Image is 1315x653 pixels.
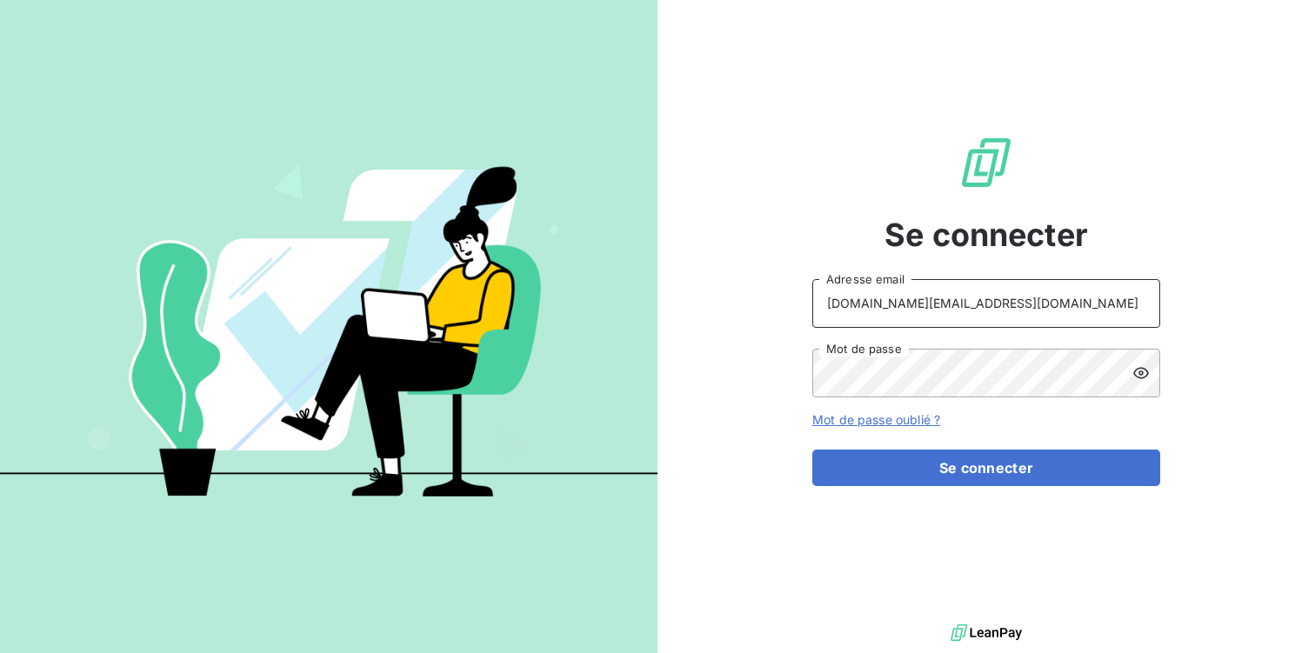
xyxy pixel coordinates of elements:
[812,450,1160,486] button: Se connecter
[812,279,1160,328] input: placeholder
[884,211,1088,258] span: Se connecter
[951,620,1022,646] img: logo
[812,412,940,427] a: Mot de passe oublié ?
[958,135,1014,190] img: Logo LeanPay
